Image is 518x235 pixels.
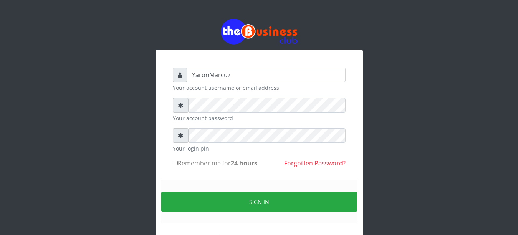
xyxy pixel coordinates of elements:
[284,159,346,167] a: Forgotten Password?
[161,192,357,212] button: Sign in
[173,114,346,122] small: Your account password
[187,68,346,82] input: Username or email address
[173,161,178,165] input: Remember me for24 hours
[173,144,346,152] small: Your login pin
[173,159,257,168] label: Remember me for
[231,159,257,167] b: 24 hours
[173,84,346,92] small: Your account username or email address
